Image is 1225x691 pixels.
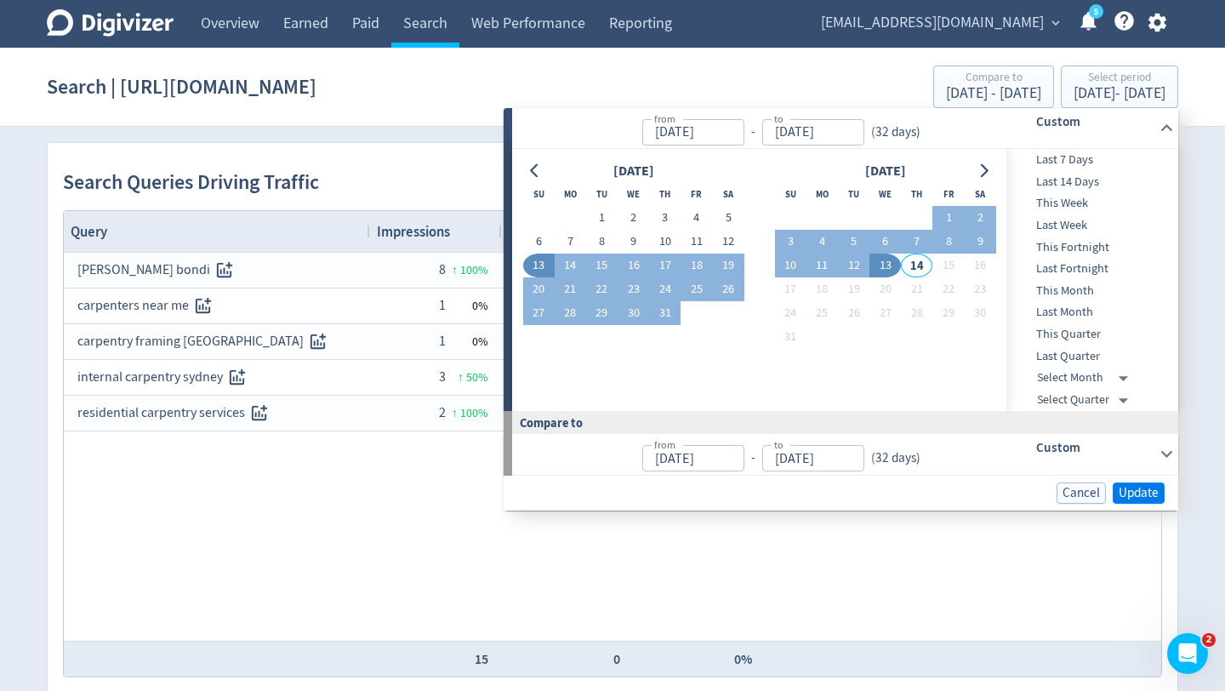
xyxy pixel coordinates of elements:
div: - [744,448,762,468]
label: from [654,111,675,126]
th: Tuesday [586,182,618,206]
button: Track this search query [189,292,217,320]
button: 10 [649,230,681,254]
button: Select period[DATE]- [DATE] [1061,66,1178,108]
div: [PERSON_NAME] bondi [77,254,356,287]
div: Compare to [504,411,1178,434]
button: 20 [869,277,901,301]
iframe: Intercom live chat [1167,633,1208,674]
button: 30 [618,301,649,325]
label: to [774,437,783,452]
div: Select period [1074,71,1165,86]
button: 30 [965,301,996,325]
span: This Quarter [1006,325,1175,344]
div: from-to(32 days)Custom [512,108,1178,149]
button: Track this search query [223,363,251,391]
span: Update [1119,487,1159,500]
span: ↑ [452,262,458,277]
th: Thursday [649,182,681,206]
label: from [654,437,675,452]
span: 50 % [466,369,488,385]
div: [DATE] [860,160,911,183]
span: 100 % [460,262,488,277]
div: This Fortnight [1006,237,1175,259]
button: 23 [965,277,996,301]
h6: Custom [1036,437,1153,458]
label: to [774,111,783,126]
button: 28 [901,301,932,325]
button: 26 [713,277,744,301]
span: Last Month [1006,303,1175,322]
span: Last Quarter [1006,347,1175,366]
div: carpentry framing [GEOGRAPHIC_DATA] [77,325,356,358]
th: Wednesday [869,182,901,206]
th: Monday [555,182,586,206]
button: 4 [681,206,712,230]
h1: Search | [URL][DOMAIN_NAME] [47,60,316,114]
span: 2 [1202,633,1216,647]
span: 100 % [460,405,488,420]
button: 9 [965,230,996,254]
button: 2 [618,206,649,230]
button: 1 [586,206,618,230]
span: 2 [439,404,446,421]
th: Sunday [775,182,806,206]
button: 14 [555,254,586,277]
th: Saturday [965,182,996,206]
button: 6 [869,230,901,254]
button: 5 [838,230,869,254]
div: [DATE] [608,160,659,183]
button: Go to previous month [523,159,548,183]
button: 3 [649,206,681,230]
button: 4 [806,230,838,254]
div: ( 32 days ) [864,448,920,468]
div: This Quarter [1006,323,1175,345]
h6: Custom [1036,111,1153,132]
text: 5 [1094,6,1098,18]
button: 17 [649,254,681,277]
button: 19 [713,254,744,277]
button: 16 [618,254,649,277]
span: [EMAIL_ADDRESS][DOMAIN_NAME] [821,9,1044,37]
div: residential carpentry services [77,397,356,430]
span: 0% [734,650,752,668]
button: 12 [838,254,869,277]
button: 31 [649,301,681,325]
button: 23 [618,277,649,301]
div: Last Week [1006,214,1175,237]
div: Select Quarter [1037,389,1135,411]
th: Thursday [901,182,932,206]
button: 29 [586,301,618,325]
button: 20 [523,277,555,301]
button: Compare to[DATE] - [DATE] [933,66,1054,108]
th: Saturday [713,182,744,206]
span: Last Fortnight [1006,260,1175,278]
div: This Month [1006,280,1175,302]
span: Last 14 Days [1006,173,1175,191]
span: 1 [439,297,446,314]
span: 3 [439,368,446,385]
span: Last 7 Days [1006,151,1175,169]
button: 8 [586,230,618,254]
button: 21 [901,277,932,301]
span: 15 [475,650,488,668]
button: Track this search query [245,399,273,427]
th: Friday [681,182,712,206]
div: Last Fortnight [1006,258,1175,280]
button: 14 [901,254,932,277]
button: 26 [838,301,869,325]
button: Track this search query [210,256,238,284]
th: Wednesday [618,182,649,206]
div: [DATE] - [DATE] [946,86,1041,101]
button: 22 [932,277,964,301]
button: 7 [901,230,932,254]
button: 11 [681,230,712,254]
div: from-to(32 days)Custom [512,149,1178,411]
div: Last Quarter [1006,345,1175,368]
button: 3 [775,230,806,254]
span: ↑ [458,369,464,385]
button: 28 [555,301,586,325]
span: 0 [613,650,620,668]
th: Tuesday [838,182,869,206]
th: Sunday [523,182,555,206]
